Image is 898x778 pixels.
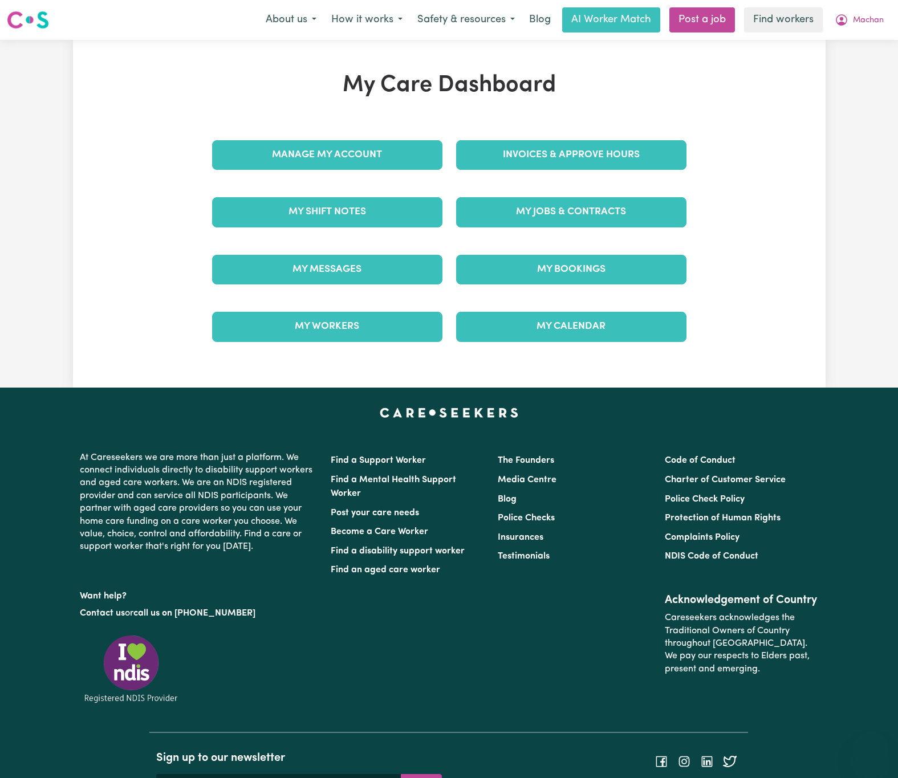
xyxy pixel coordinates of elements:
a: Invoices & Approve Hours [456,140,686,170]
a: Code of Conduct [665,456,736,465]
a: Police Check Policy [665,495,745,504]
h1: My Care Dashboard [205,72,693,99]
a: My Calendar [456,312,686,341]
a: NDIS Code of Conduct [665,552,758,561]
a: My Shift Notes [212,197,442,227]
p: At Careseekers we are more than just a platform. We connect individuals directly to disability su... [80,447,317,558]
h2: Acknowledgement of Country [665,593,818,607]
button: Safety & resources [410,8,522,32]
p: Want help? [80,585,317,602]
span: Machan [853,14,884,27]
a: Find an aged care worker [331,565,440,575]
a: My Jobs & Contracts [456,197,686,227]
a: My Workers [212,312,442,341]
a: Follow Careseekers on LinkedIn [700,756,714,765]
a: Complaints Policy [665,533,739,542]
img: Registered NDIS provider [80,633,182,704]
a: Blog [498,495,517,504]
a: Manage My Account [212,140,442,170]
a: Find a Support Worker [331,456,426,465]
a: Blog [522,7,558,32]
p: Careseekers acknowledges the Traditional Owners of Country throughout [GEOGRAPHIC_DATA]. We pay o... [665,607,818,680]
a: The Founders [498,456,554,465]
a: Follow Careseekers on Instagram [677,756,691,765]
a: call us on [PHONE_NUMBER] [133,609,255,618]
a: Media Centre [498,475,556,484]
a: Find a disability support worker [331,547,465,556]
a: Protection of Human Rights [665,514,781,523]
a: Post a job [669,7,735,32]
h2: Sign up to our newsletter [156,751,442,765]
a: Careseekers logo [7,7,49,33]
a: My Bookings [456,255,686,284]
img: Careseekers logo [7,10,49,30]
button: My Account [827,8,891,32]
a: Become a Care Worker [331,527,428,536]
a: Charter of Customer Service [665,475,786,484]
a: AI Worker Match [562,7,660,32]
a: Insurances [498,533,543,542]
button: About us [258,8,324,32]
a: Careseekers home page [380,408,518,417]
p: or [80,602,317,624]
a: Follow Careseekers on Facebook [655,756,668,765]
iframe: Button to launch messaging window [852,732,889,769]
button: How it works [324,8,410,32]
a: Find workers [744,7,823,32]
a: Post your care needs [331,508,419,518]
a: Police Checks [498,514,555,523]
a: Follow Careseekers on Twitter [723,756,737,765]
a: Contact us [80,609,125,618]
a: Testimonials [498,552,550,561]
a: Find a Mental Health Support Worker [331,475,456,498]
a: My Messages [212,255,442,284]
